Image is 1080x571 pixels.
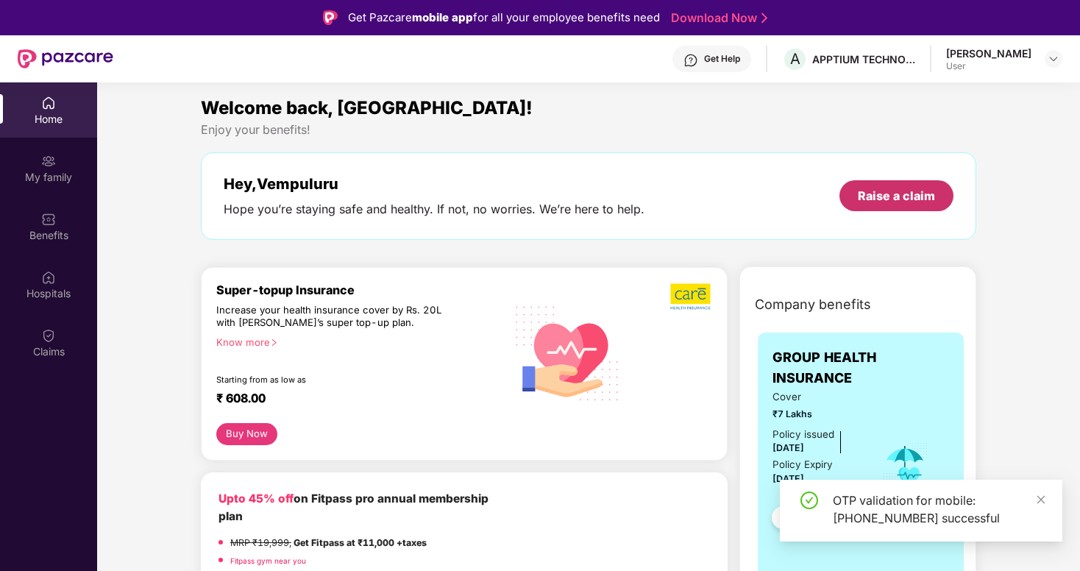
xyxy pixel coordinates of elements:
div: Get Help [704,53,740,65]
div: Policy Expiry [772,457,833,472]
span: [DATE] [772,473,804,484]
img: fppp.png [628,490,710,516]
span: GROUP HEALTH INSURANCE [772,347,881,389]
img: insurerLogo [884,348,945,388]
img: svg+xml;base64,PHN2ZyB3aWR0aD0iMjAiIGhlaWdodD0iMjAiIHZpZXdCb3g9IjAgMCAyMCAyMCIgZmlsbD0ibm9uZSIgeG... [41,154,56,169]
img: New Pazcare Logo [18,49,113,68]
span: close [1036,494,1046,505]
div: Get Pazcare for all your employee benefits need [348,9,660,26]
span: [DATE] [772,442,804,453]
img: svg+xml;base64,PHN2ZyBpZD0iSG9zcGl0YWxzIiB4bWxucz0iaHR0cDovL3d3dy53My5vcmcvMjAwMC9zdmciIHdpZHRoPS... [41,270,56,285]
img: svg+xml;base64,PHN2ZyBpZD0iSG9tZSIgeG1sbnM9Imh0dHA6Ly93d3cudzMub3JnLzIwMDAvc3ZnIiB3aWR0aD0iMjAiIG... [41,96,56,110]
div: APPTIUM TECHNOLOGIES INDIA PRIVATE LIMITED [812,52,915,66]
img: svg+xml;base64,PHN2ZyB4bWxucz0iaHR0cDovL3d3dy53My5vcmcvMjAwMC9zdmciIHhtbG5zOnhsaW5rPSJodHRwOi8vd3... [505,289,630,415]
div: User [946,60,1031,72]
strong: mobile app [412,10,473,24]
img: Logo [323,10,338,25]
b: Upto 45% off [219,492,294,506]
div: [PERSON_NAME] [946,46,1031,60]
img: svg+xml;base64,PHN2ZyBpZD0iQmVuZWZpdHMiIHhtbG5zPSJodHRwOi8vd3d3LnczLm9yZy8yMDAwL3N2ZyIgd2lkdGg9Ij... [41,212,56,227]
img: b5dec4f62d2307b9de63beb79f102df3.png [670,283,712,311]
img: svg+xml;base64,PHN2ZyBpZD0iRHJvcGRvd24tMzJ4MzIiIHhtbG5zPSJodHRwOi8vd3d3LnczLm9yZy8yMDAwL3N2ZyIgd2... [1048,53,1059,65]
div: Increase your health insurance cover by Rs. 20L with [PERSON_NAME]’s super top-up plan. [216,304,442,330]
div: Policy issued [772,427,834,442]
b: on Fitpass pro annual membership plan [219,492,489,523]
div: Starting from as low as [216,375,443,385]
span: Welcome back, [GEOGRAPHIC_DATA]! [201,97,533,118]
div: OTP validation for mobile: [PHONE_NUMBER] successful [833,492,1045,527]
span: Cover [772,389,861,405]
img: icon [881,441,929,490]
button: Buy Now [216,423,277,445]
div: Super-topup Insurance [216,283,505,297]
strong: Get Fitpass at ₹11,000 +taxes [294,537,427,548]
img: Stroke [761,10,767,26]
img: svg+xml;base64,PHN2ZyB4bWxucz0iaHR0cDovL3d3dy53My5vcmcvMjAwMC9zdmciIHdpZHRoPSI0OC45NDMiIGhlaWdodD... [765,502,801,538]
div: ₹ 608.00 [216,391,491,408]
div: Hey, Vempuluru [224,175,644,193]
span: right [270,338,278,347]
img: svg+xml;base64,PHN2ZyBpZD0iQ2xhaW0iIHhtbG5zPSJodHRwOi8vd3d3LnczLm9yZy8yMDAwL3N2ZyIgd2lkdGg9IjIwIi... [41,328,56,343]
a: Fitpass gym near you [230,556,306,565]
div: Hope you’re staying safe and healthy. If not, no worries. We’re here to help. [224,202,644,217]
a: Download Now [671,10,763,26]
div: Enjoy your benefits! [201,122,976,138]
div: Know more [216,336,497,347]
del: MRP ₹19,999, [230,537,291,548]
span: A [790,50,800,68]
div: Raise a claim [858,188,935,204]
span: check-circle [800,492,818,509]
span: ₹7 Lakhs [772,407,861,421]
span: Company benefits [755,294,871,315]
img: svg+xml;base64,PHN2ZyBpZD0iSGVscC0zMngzMiIgeG1sbnM9Imh0dHA6Ly93d3cudzMub3JnLzIwMDAvc3ZnIiB3aWR0aD... [683,53,698,68]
